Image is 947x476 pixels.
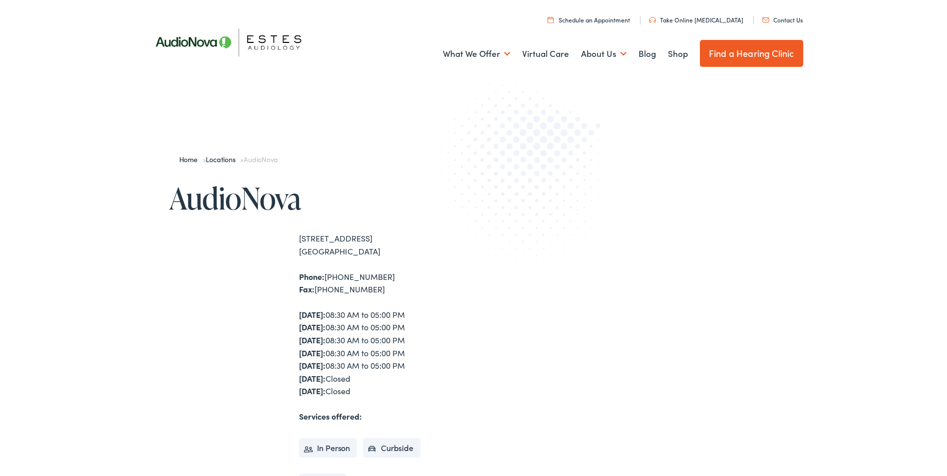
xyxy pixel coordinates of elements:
span: AudioNova [244,154,278,164]
strong: Fax: [299,283,315,294]
img: utility icon [548,16,554,23]
a: Take Online [MEDICAL_DATA] [649,15,743,24]
a: Find a Hearing Clinic [700,40,803,67]
img: utility icon [762,17,769,22]
a: Home [179,154,203,164]
a: Locations [206,154,240,164]
div: [PHONE_NUMBER] [PHONE_NUMBER] [299,270,474,296]
strong: [DATE]: [299,385,325,396]
strong: Phone: [299,271,324,282]
h1: AudioNova [169,182,474,215]
a: Schedule an Appointment [548,15,630,24]
a: Blog [638,35,656,72]
strong: [DATE]: [299,309,325,320]
span: » » [179,154,278,164]
div: 08:30 AM to 05:00 PM 08:30 AM to 05:00 PM 08:30 AM to 05:00 PM 08:30 AM to 05:00 PM 08:30 AM to 0... [299,308,474,398]
a: About Us [581,35,627,72]
strong: Services offered: [299,411,362,422]
a: Shop [668,35,688,72]
strong: [DATE]: [299,334,325,345]
li: Curbside [363,438,420,458]
img: utility icon [649,17,656,23]
a: What We Offer [443,35,510,72]
strong: [DATE]: [299,373,325,384]
a: Virtual Care [522,35,569,72]
strong: [DATE]: [299,321,325,332]
strong: [DATE]: [299,347,325,358]
a: Contact Us [762,15,803,24]
strong: [DATE]: [299,360,325,371]
div: [STREET_ADDRESS] [GEOGRAPHIC_DATA] [299,232,474,257]
li: In Person [299,438,357,458]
